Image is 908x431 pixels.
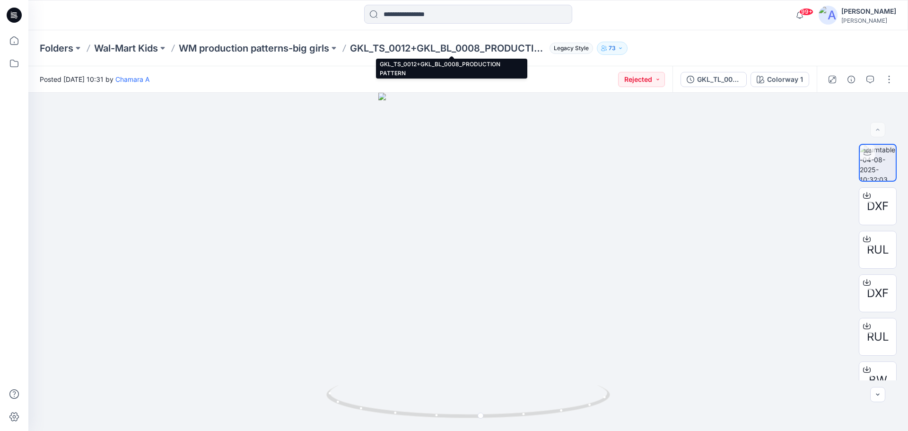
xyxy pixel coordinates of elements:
[550,43,593,54] span: Legacy Style
[767,74,803,85] div: Colorway 1
[869,372,887,389] span: BW
[609,43,616,53] p: 73
[819,6,838,25] img: avatar
[751,72,809,87] button: Colorway 1
[697,74,741,85] div: GKL_TL_0063_WP+GKL_BL_0001_WP_DEV
[546,42,593,55] button: Legacy Style
[841,17,896,24] div: [PERSON_NAME]
[681,72,747,87] button: GKL_TL_0063_WP+GKL_BL_0001_WP_DEV
[350,42,546,55] p: GKL_TS_0012+GKL_BL_0008_PRODUCTION PATTERN
[841,6,896,17] div: [PERSON_NAME]
[40,42,73,55] a: Folders
[94,42,158,55] a: Wal-Mart Kids
[597,42,628,55] button: 73
[179,42,329,55] a: WM production patterns-big girls
[115,75,149,83] a: Chamara A
[867,198,889,215] span: DXF
[867,241,889,258] span: RUL
[40,74,149,84] span: Posted [DATE] 10:31 by
[867,328,889,345] span: RUL
[799,8,813,16] span: 99+
[860,145,896,181] img: turntable-04-08-2025-10:32:03
[867,285,889,302] span: DXF
[844,72,859,87] button: Details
